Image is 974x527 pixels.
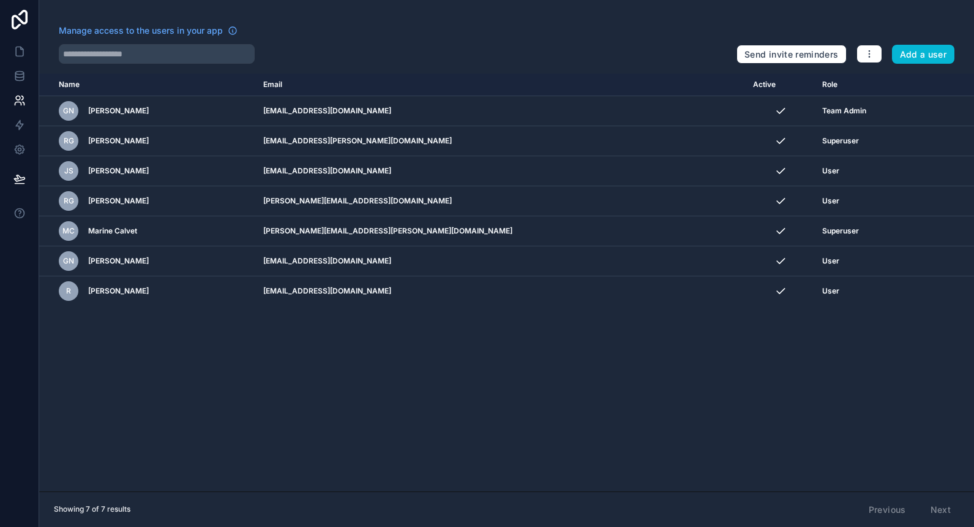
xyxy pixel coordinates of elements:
td: [EMAIL_ADDRESS][DOMAIN_NAME] [256,246,746,276]
span: GN [63,256,74,266]
th: Role [815,74,924,96]
span: MC [62,226,75,236]
span: Team Admin [822,106,866,116]
span: [PERSON_NAME] [88,166,149,176]
td: [PERSON_NAME][EMAIL_ADDRESS][DOMAIN_NAME] [256,186,746,216]
div: scrollable content [39,74,974,491]
th: Name [39,74,256,96]
span: User [822,196,839,206]
td: [PERSON_NAME][EMAIL_ADDRESS][PERSON_NAME][DOMAIN_NAME] [256,216,746,246]
span: [PERSON_NAME] [88,196,149,206]
span: [PERSON_NAME] [88,136,149,146]
span: Marine Calvet [88,226,137,236]
td: [EMAIL_ADDRESS][PERSON_NAME][DOMAIN_NAME] [256,126,746,156]
span: RG [64,136,74,146]
span: R [66,286,71,296]
td: [EMAIL_ADDRESS][DOMAIN_NAME] [256,276,746,306]
span: Superuser [822,226,859,236]
span: [PERSON_NAME] [88,286,149,296]
span: User [822,286,839,296]
span: [PERSON_NAME] [88,256,149,266]
span: RG [64,196,74,206]
span: Superuser [822,136,859,146]
button: Add a user [892,45,955,64]
a: Manage access to the users in your app [59,25,238,37]
span: User [822,166,839,176]
span: [PERSON_NAME] [88,106,149,116]
span: JS [64,166,73,176]
th: Active [746,74,815,96]
button: Send invite reminders [736,45,846,64]
td: [EMAIL_ADDRESS][DOMAIN_NAME] [256,96,746,126]
th: Email [256,74,746,96]
span: User [822,256,839,266]
span: Manage access to the users in your app [59,25,223,37]
td: [EMAIL_ADDRESS][DOMAIN_NAME] [256,156,746,186]
span: Showing 7 of 7 results [54,504,130,514]
span: GN [63,106,74,116]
